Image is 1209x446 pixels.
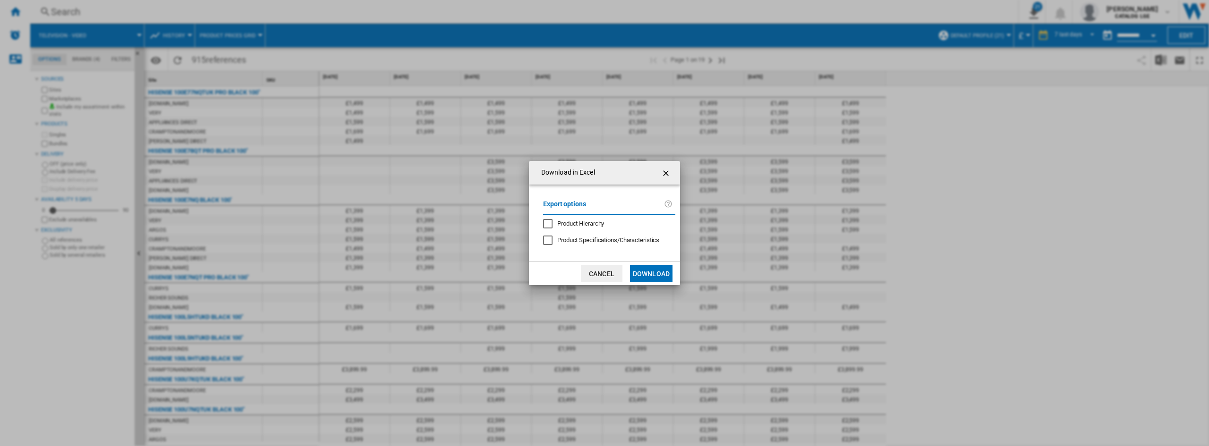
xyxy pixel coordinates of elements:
div: Only applies to Category View [557,236,659,244]
button: Download [630,265,673,282]
span: Product Specifications/Characteristics [557,236,659,244]
md-checkbox: Product Hierarchy [543,219,668,228]
button: Cancel [581,265,622,282]
button: getI18NText('BUTTONS.CLOSE_DIALOG') [657,163,676,182]
md-dialog: Download in ... [529,161,680,285]
ng-md-icon: getI18NText('BUTTONS.CLOSE_DIALOG') [661,168,673,179]
h4: Download in Excel [536,168,595,177]
span: Product Hierarchy [557,220,604,227]
label: Export options [543,199,664,216]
